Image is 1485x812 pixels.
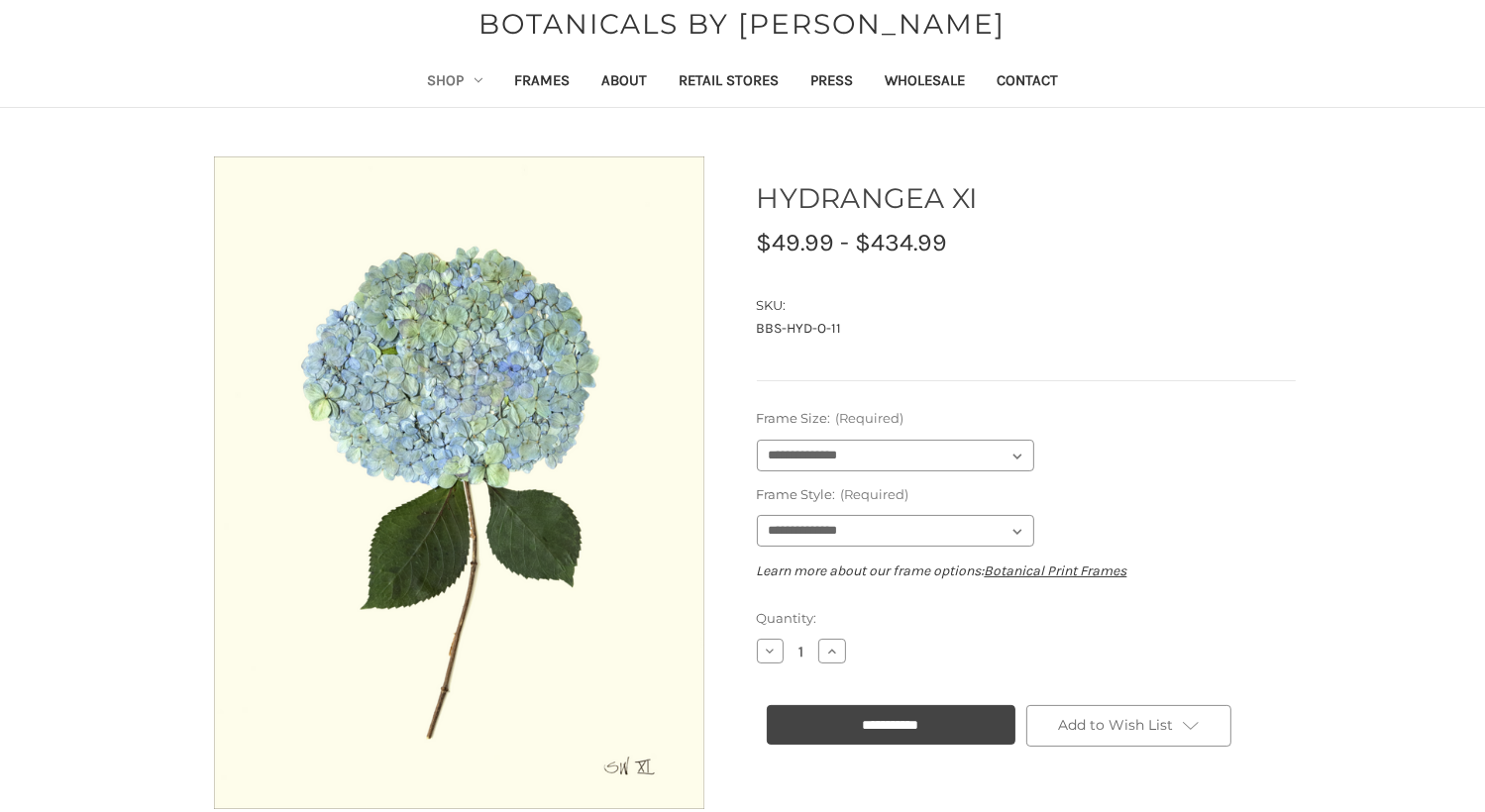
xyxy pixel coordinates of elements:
[411,58,498,107] a: Shop
[981,58,1074,107] a: Contact
[585,58,663,107] a: About
[757,409,1296,429] label: Frame Size:
[757,228,948,256] span: $49.99 - $434.99
[757,560,1296,581] p: Learn more about our frame options:
[757,485,1296,505] label: Frame Style:
[1058,716,1173,734] span: Add to Wish List
[835,410,903,426] small: (Required)
[663,58,795,107] a: Retail Stores
[840,486,908,502] small: (Required)
[795,58,869,107] a: Press
[757,177,1296,219] h1: HYDRANGEA XI
[212,156,707,809] img: Unframed
[469,3,1015,45] a: BOTANICALS BY [PERSON_NAME]
[757,318,1296,339] dd: BBS-HYD-O-11
[869,58,981,107] a: Wholesale
[757,609,1296,629] label: Quantity:
[1026,705,1232,747] a: Add to Wish List
[985,562,1127,579] a: Botanical Print Frames
[757,296,1291,316] dt: SKU:
[498,58,585,107] a: Frames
